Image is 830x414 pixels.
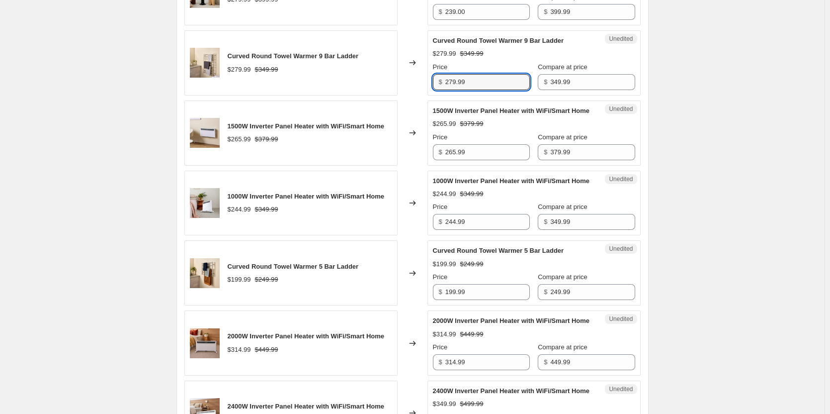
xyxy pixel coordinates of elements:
[609,175,633,183] span: Unedited
[190,188,220,218] img: GPH250_Lifestyle_Castors_80x.png
[433,133,448,141] span: Price
[544,148,547,156] span: $
[460,399,484,409] strike: $499.99
[228,345,251,355] div: $314.99
[439,148,442,156] span: $
[190,118,220,148] img: GPPH630_Lifestyle_Office_Wall_87846167-44f5-4891-be03-c86ab692bd8e_80x.png
[609,245,633,253] span: Unedited
[460,49,484,59] strike: $349.99
[609,315,633,323] span: Unedited
[228,403,385,410] span: 2400W Inverter Panel Heater with WiFi/Smart Home
[255,205,278,214] strike: $349.99
[538,133,587,141] span: Compare at price
[228,65,251,75] div: $279.99
[609,385,633,393] span: Unedited
[190,328,220,358] img: GPPH630_Lifestyle_Bedroom_80x.png
[544,78,547,86] span: $
[433,189,456,199] div: $244.99
[439,78,442,86] span: $
[439,8,442,15] span: $
[439,358,442,366] span: $
[433,177,590,185] span: 1000W Inverter Panel Heater with WiFi/Smart Home
[228,275,251,285] div: $199.99
[433,247,564,254] span: Curved Round Towel Warmer 5 Bar Ladder
[255,134,278,144] strike: $379.99
[538,343,587,351] span: Compare at price
[228,193,385,200] span: 1000W Inverter Panel Heater with WiFi/Smart Home
[609,35,633,43] span: Unedited
[433,63,448,71] span: Price
[433,259,456,269] div: $199.99
[544,8,547,15] span: $
[544,218,547,225] span: $
[433,329,456,339] div: $314.99
[433,37,564,44] span: Curved Round Towel Warmer 9 Bar Ladder
[609,105,633,113] span: Unedited
[433,273,448,281] span: Price
[228,52,359,60] span: Curved Round Towel Warmer 9 Bar Ladder
[433,119,456,129] div: $265.99
[538,63,587,71] span: Compare at price
[544,288,547,296] span: $
[433,343,448,351] span: Price
[255,345,278,355] strike: $449.99
[460,119,484,129] strike: $379.99
[439,218,442,225] span: $
[228,205,251,214] div: $244.99
[460,189,484,199] strike: $349.99
[460,259,484,269] strike: $249.99
[255,65,278,75] strike: $349.99
[439,288,442,296] span: $
[228,263,359,270] span: Curved Round Towel Warmer 5 Bar Ladder
[228,332,385,340] span: 2000W Inverter Panel Heater with WiFi/Smart Home
[538,203,587,210] span: Compare at price
[433,107,590,114] span: 1500W Inverter Panel Heater with WiFi/Smart Home
[544,358,547,366] span: $
[538,273,587,281] span: Compare at price
[228,134,251,144] div: $265.99
[433,317,590,324] span: 2000W Inverter Panel Heater with WiFi/Smart Home
[460,329,484,339] strike: $449.99
[433,49,456,59] div: $279.99
[190,48,220,78] img: GLTR9C_Towels_80x.png
[433,399,456,409] div: $349.99
[433,387,590,395] span: 2400W Inverter Panel Heater with WiFi/Smart Home
[228,122,385,130] span: 1500W Inverter Panel Heater with WiFi/Smart Home
[255,275,278,285] strike: $249.99
[190,258,220,288] img: GLTR5C_Towels_80x.png
[433,203,448,210] span: Price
